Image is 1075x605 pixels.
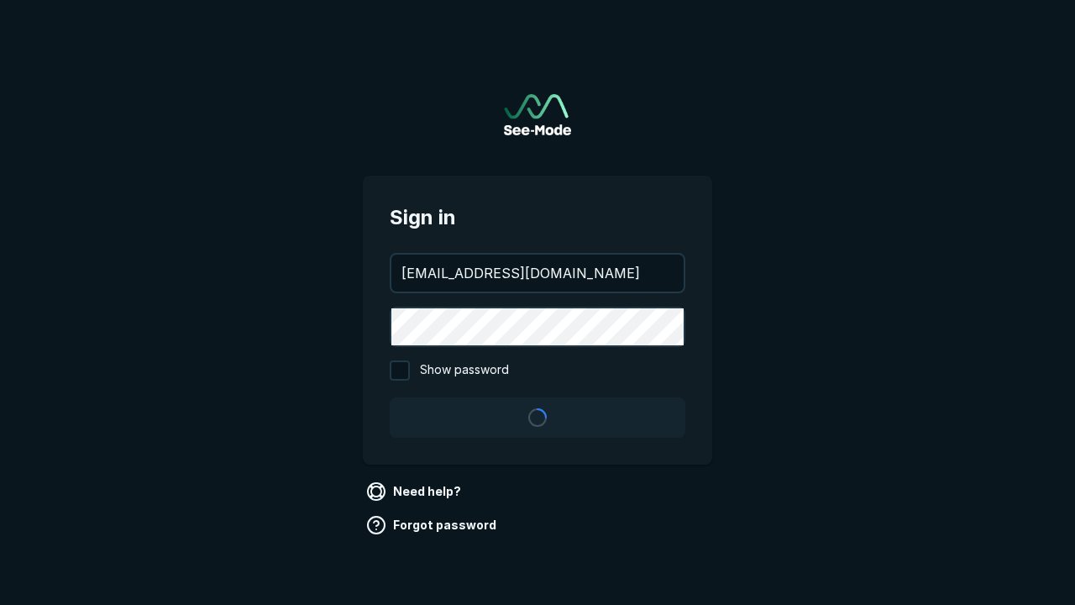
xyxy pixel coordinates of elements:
span: Show password [420,360,509,381]
img: See-Mode Logo [504,94,571,135]
a: Forgot password [363,512,503,539]
a: Go to sign in [504,94,571,135]
span: Sign in [390,203,685,233]
input: your@email.com [391,255,684,292]
a: Need help? [363,478,468,505]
